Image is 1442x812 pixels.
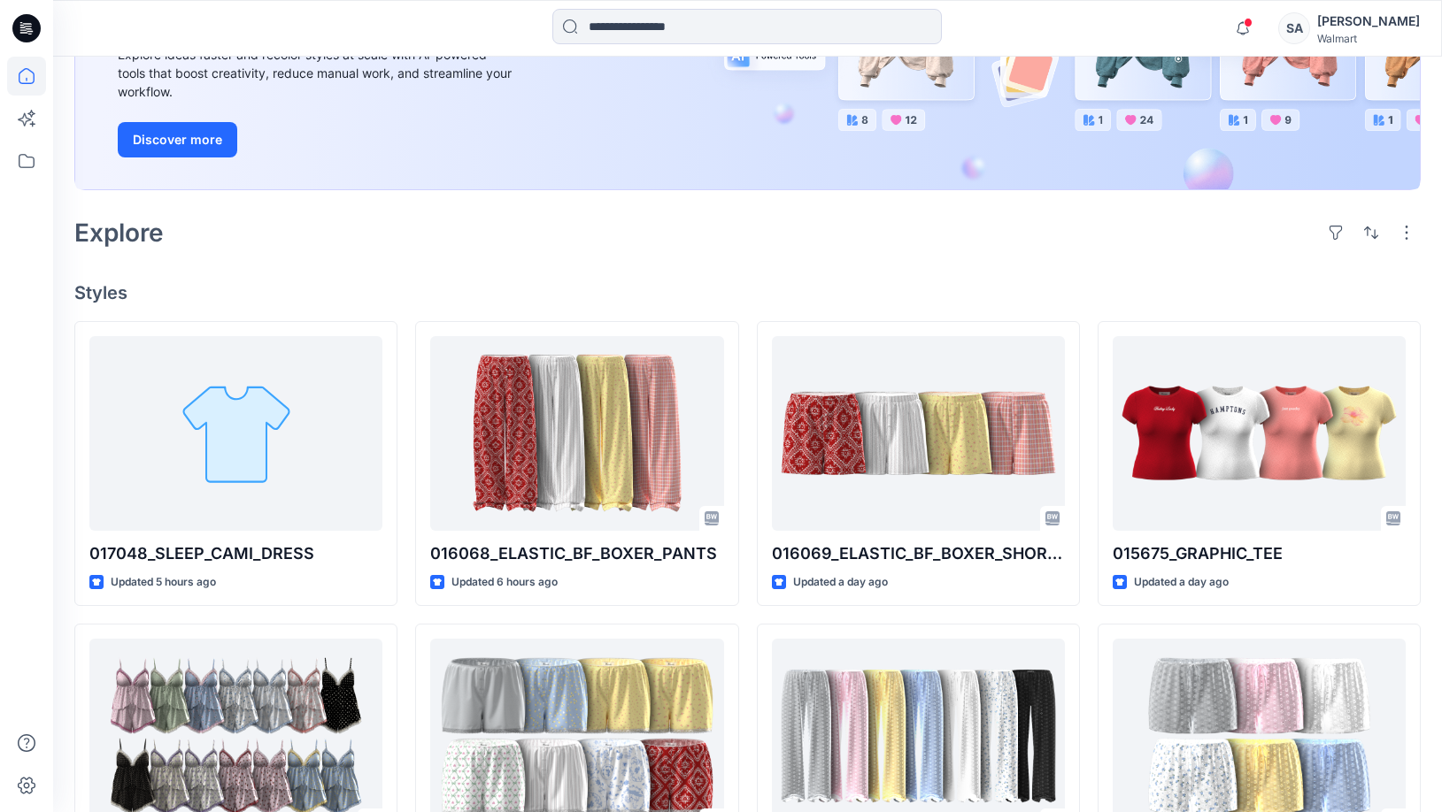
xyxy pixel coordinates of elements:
[1113,336,1406,531] a: 015675_GRAPHIC_TEE
[772,336,1065,531] a: 016069_ELASTIC_BF_BOXER_SHORTS
[1134,573,1229,592] p: Updated a day ago
[74,218,164,247] h2: Explore
[793,573,888,592] p: Updated a day ago
[1113,541,1406,566] p: 015675_GRAPHIC_TEE
[1317,32,1420,45] div: Walmart
[451,573,558,592] p: Updated 6 hours ago
[111,573,216,592] p: Updated 5 hours ago
[118,122,516,157] a: Discover more
[1278,12,1310,44] div: SA
[772,541,1065,566] p: 016069_ELASTIC_BF_BOXER_SHORTS
[118,122,237,157] button: Discover more
[89,336,382,531] a: 017048_SLEEP_CAMI_DRESS
[430,541,723,566] p: 016068_ELASTIC_BF_BOXER_PANTS
[430,336,723,531] a: 016068_ELASTIC_BF_BOXER_PANTS
[1317,11,1420,32] div: [PERSON_NAME]
[74,282,1421,303] h4: Styles
[89,541,382,566] p: 017048_SLEEP_CAMI_DRESS
[118,45,516,101] div: Explore ideas faster and recolor styles at scale with AI-powered tools that boost creativity, red...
